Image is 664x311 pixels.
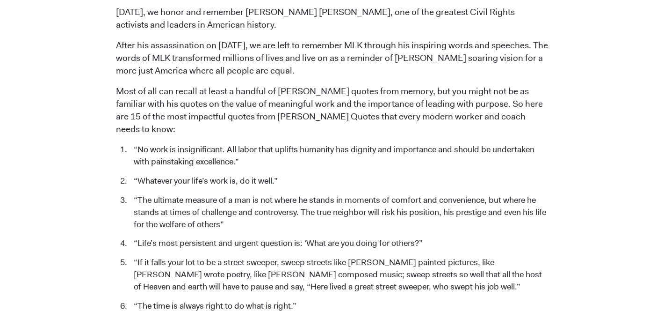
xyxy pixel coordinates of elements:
li: “Life’s most persistent and urgent question is: ‘What are you doing for others?” [129,237,549,250]
li: “No work is insignificant. All labor that uplifts humanity has dignity and importance and should ... [129,144,549,168]
li: “Whatever your life’s work is, do it well.” [129,175,549,187]
li: “The ultimate measure of a man is not where he stands in moments of comfort and convenience, but ... [129,194,549,231]
p: After his assassination on [DATE], we are left to remember MLK through his inspiring words and sp... [116,39,549,77]
p: [DATE], we honor and remember [PERSON_NAME] [PERSON_NAME], one of the greatest Civil Rights activ... [116,6,549,31]
li: “If it falls your lot to be a street sweeper, sweep streets like [PERSON_NAME] painted pictures, ... [129,257,549,293]
p: Most of all can recall at least a handful of [PERSON_NAME] quotes from memory, but you might not ... [116,85,549,136]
